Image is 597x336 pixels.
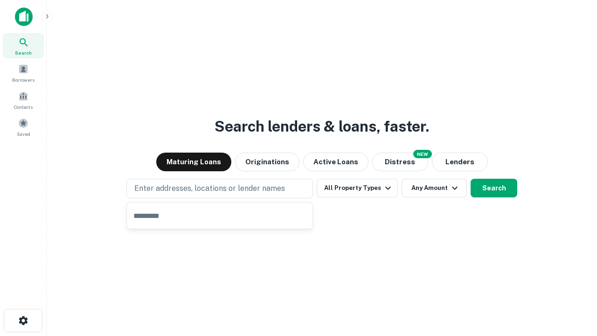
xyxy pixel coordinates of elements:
span: Saved [17,130,30,138]
button: Maturing Loans [156,153,231,171]
a: Saved [3,114,44,140]
span: Search [15,49,32,56]
button: Any Amount [402,179,467,197]
div: NEW [413,150,432,158]
a: Contacts [3,87,44,112]
span: Borrowers [12,76,35,84]
span: Contacts [14,103,33,111]
button: Enter addresses, locations or lender names [126,179,313,198]
button: Lenders [432,153,488,171]
iframe: Chat Widget [550,261,597,306]
h3: Search lenders & loans, faster. [215,115,429,138]
p: Enter addresses, locations or lender names [134,183,285,194]
button: Active Loans [303,153,368,171]
button: Search distressed loans with lien and other non-mortgage details. [372,153,428,171]
button: Originations [235,153,299,171]
img: capitalize-icon.png [15,7,33,26]
a: Borrowers [3,60,44,85]
a: Search [3,33,44,58]
button: All Property Types [317,179,398,197]
button: Search [471,179,517,197]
